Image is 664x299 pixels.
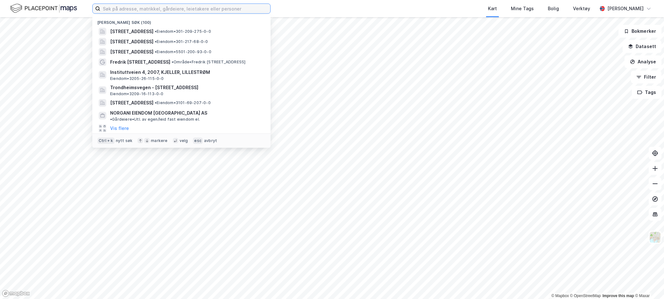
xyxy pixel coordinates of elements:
[193,138,203,144] div: esc
[155,39,157,44] span: •
[110,117,200,122] span: Gårdeiere • Utl. av egen/leid fast eiendom el.
[110,38,153,46] span: [STREET_ADDRESS]
[155,100,211,105] span: Eiendom • 3101-69-207-0-0
[155,100,157,105] span: •
[155,49,211,54] span: Eiendom • 5501-200-93-0-0
[155,49,157,54] span: •
[573,5,590,12] div: Verktøy
[180,138,188,143] div: velg
[548,5,559,12] div: Bolig
[488,5,497,12] div: Kart
[110,109,207,117] span: NORGANI EIENDOM [GEOGRAPHIC_DATA] AS
[110,125,129,132] button: Vis flere
[110,117,112,122] span: •
[110,48,153,56] span: [STREET_ADDRESS]
[110,28,153,35] span: [STREET_ADDRESS]
[92,15,271,26] div: [PERSON_NAME] søk (100)
[204,138,217,143] div: avbryt
[110,99,153,107] span: [STREET_ADDRESS]
[632,268,664,299] iframe: Chat Widget
[155,29,211,34] span: Eiendom • 301-209-275-0-0
[10,3,77,14] img: logo.f888ab2527a4732fd821a326f86c7f29.svg
[100,4,270,13] input: Søk på adresse, matrikkel, gårdeiere, leietakere eller personer
[151,138,167,143] div: markere
[110,91,164,96] span: Eiendom • 3209-16-113-0-0
[110,58,170,66] span: Fredrik [STREET_ADDRESS]
[155,39,208,44] span: Eiendom • 301-217-68-0-0
[110,84,263,91] span: Trondheimsvegen - [STREET_ADDRESS]
[632,268,664,299] div: Kontrollprogram for chat
[155,29,157,34] span: •
[172,60,173,64] span: •
[607,5,644,12] div: [PERSON_NAME]
[97,138,115,144] div: Ctrl + k
[110,76,164,81] span: Eiendom • 3205-26-115-0-0
[110,68,263,76] span: Instituttveien 4, 2007, KJELLER, LILLESTRØM
[116,138,133,143] div: nytt søk
[511,5,534,12] div: Mine Tags
[172,60,245,65] span: Område • Fredrik [STREET_ADDRESS]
